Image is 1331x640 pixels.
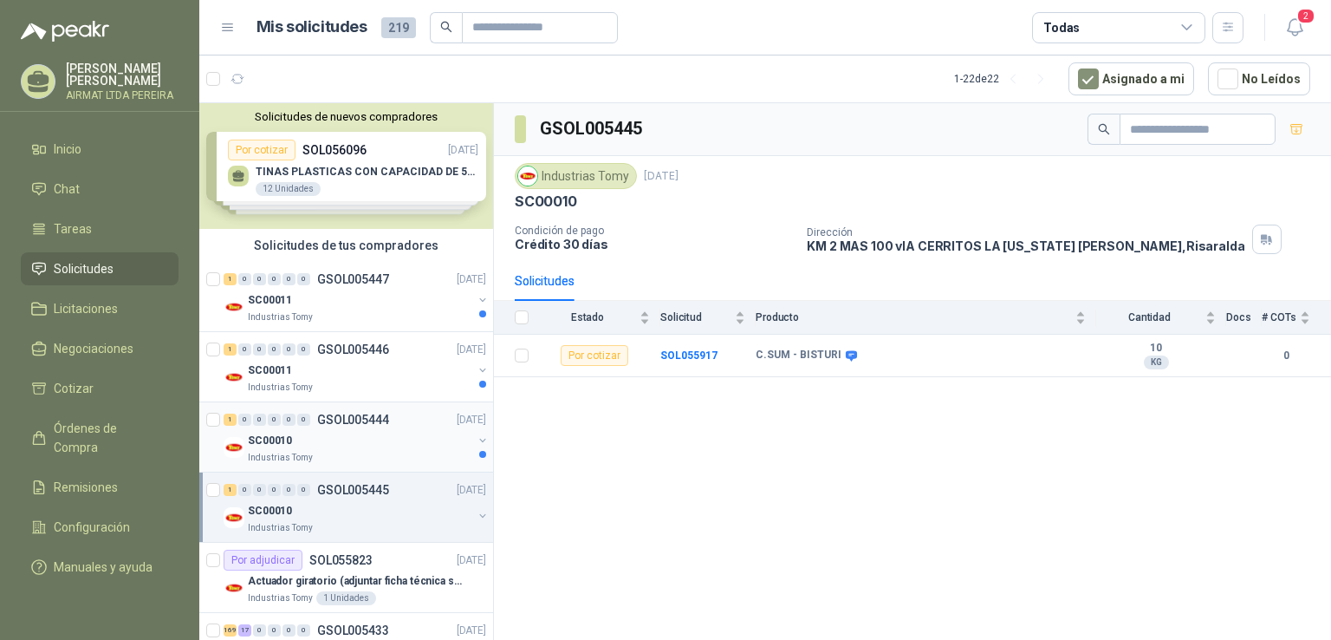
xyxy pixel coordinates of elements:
[224,273,237,285] div: 1
[297,484,310,496] div: 0
[224,550,302,571] div: Por adjudicar
[440,21,452,33] span: search
[66,90,179,101] p: AIRMAT LTDA PEREIRA
[238,414,251,426] div: 0
[238,484,251,496] div: 0
[66,62,179,87] p: [PERSON_NAME] [PERSON_NAME]
[1144,356,1169,369] div: KG
[515,225,793,237] p: Condición de pago
[660,311,731,323] span: Solicitud
[317,624,389,637] p: GSOL005433
[248,362,292,379] p: SC00011
[282,484,295,496] div: 0
[21,551,179,584] a: Manuales y ayuda
[1096,301,1226,335] th: Cantidad
[756,301,1096,335] th: Producto
[297,273,310,285] div: 0
[253,484,266,496] div: 0
[515,237,793,251] p: Crédito 30 días
[224,578,244,598] img: Company Logo
[224,414,237,426] div: 1
[21,21,109,42] img: Logo peakr
[1262,311,1296,323] span: # COTs
[224,624,237,637] div: 169
[253,624,266,637] div: 0
[268,414,281,426] div: 0
[268,343,281,356] div: 0
[248,292,292,309] p: SC00011
[317,273,389,285] p: GSOL005447
[268,624,281,637] div: 0
[282,343,295,356] div: 0
[54,478,118,497] span: Remisiones
[1096,342,1216,356] b: 10
[660,349,717,362] b: SOL055917
[21,212,179,245] a: Tareas
[756,311,1072,323] span: Producto
[21,292,179,325] a: Licitaciones
[561,345,628,366] div: Por cotizar
[268,273,281,285] div: 0
[1279,12,1310,43] button: 2
[238,273,251,285] div: 0
[224,484,237,496] div: 1
[224,507,244,528] img: Company Logo
[21,412,179,464] a: Órdenes de Compra
[297,343,310,356] div: 0
[224,437,244,458] img: Company Logo
[199,543,493,613] a: Por adjudicarSOL055823[DATE] Company LogoActuador giratorio (adjuntar ficha técnica si es diferen...
[756,349,841,362] b: C.SUM - BISTURI
[253,273,266,285] div: 0
[54,219,92,238] span: Tareas
[317,414,389,426] p: GSOL005444
[54,379,94,398] span: Cotizar
[807,226,1244,238] p: Dirección
[21,471,179,504] a: Remisiones
[309,554,373,566] p: SOL055823
[297,414,310,426] div: 0
[224,343,237,356] div: 1
[1262,348,1310,364] b: 0
[297,624,310,637] div: 0
[54,140,81,159] span: Inicio
[316,591,376,605] div: 1 Unidades
[807,238,1244,253] p: KM 2 MAS 100 vIA CERRITOS LA [US_STATE] [PERSON_NAME] , Risaralda
[224,367,244,388] img: Company Logo
[381,17,416,38] span: 219
[457,412,486,428] p: [DATE]
[539,311,636,323] span: Estado
[248,310,313,324] p: Industrias Tomy
[224,409,490,465] a: 1 0 0 0 0 0 GSOL005444[DATE] Company LogoSC00010Industrias Tomy
[54,518,130,537] span: Configuración
[21,252,179,285] a: Solicitudes
[457,482,486,499] p: [DATE]
[457,342,486,358] p: [DATE]
[1098,123,1110,135] span: search
[224,269,490,324] a: 1 0 0 0 0 0 GSOL005447[DATE] Company LogoSC00011Industrias Tomy
[457,552,486,569] p: [DATE]
[21,372,179,405] a: Cotizar
[1068,62,1194,95] button: Asignado a mi
[21,173,179,206] a: Chat
[540,115,645,142] h3: GSOL005445
[1043,18,1080,37] div: Todas
[317,343,389,356] p: GSOL005446
[224,480,490,535] a: 1 0 0 0 0 0 GSOL005445[DATE] Company LogoSC00010Industrias Tomy
[248,521,313,535] p: Industrias Tomy
[539,301,660,335] th: Estado
[515,163,637,189] div: Industrias Tomy
[248,433,292,449] p: SC00010
[253,343,266,356] div: 0
[457,623,486,639] p: [DATE]
[248,451,313,465] p: Industrias Tomy
[54,259,114,278] span: Solicitudes
[238,343,251,356] div: 0
[199,103,493,229] div: Solicitudes de nuevos compradoresPor cotizarSOL056096[DATE] TINAS PLASTICAS CON CAPACIDAD DE 50 K...
[238,624,251,637] div: 17
[248,591,313,605] p: Industrias Tomy
[253,414,266,426] div: 0
[1208,62,1310,95] button: No Leídos
[54,419,162,457] span: Órdenes de Compra
[268,484,281,496] div: 0
[515,193,577,211] p: SC00010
